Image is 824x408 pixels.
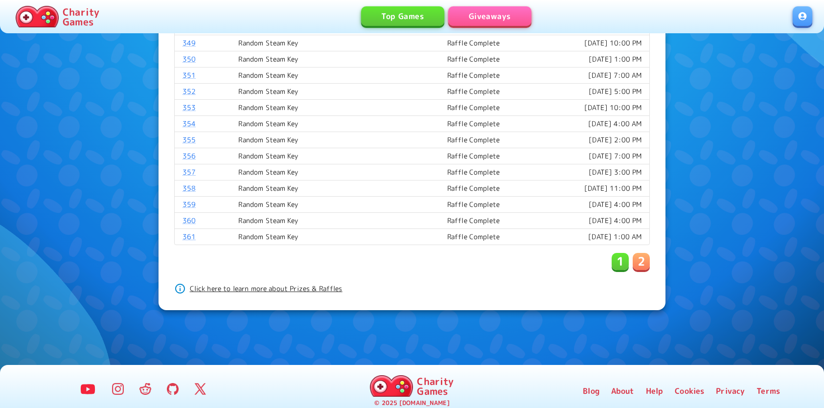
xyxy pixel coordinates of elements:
[230,148,375,164] td: Random Steam Key
[230,67,375,83] td: Random Steam Key
[507,115,649,132] td: [DATE] 4:00 AM
[376,35,507,51] td: Raffle Complete
[183,135,196,144] a: 355
[190,284,343,294] a: Click here to learn more about Prizes & Raffles
[139,383,151,395] img: Reddit Logo
[417,376,454,396] p: Charity Games
[370,375,413,397] img: Charity.Games
[638,253,645,269] p: 2
[183,70,196,80] a: 351
[230,115,375,132] td: Random Steam Key
[230,212,375,228] td: Random Steam Key
[716,385,745,397] a: Privacy
[376,228,507,245] td: Raffle Complete
[183,119,196,128] a: 354
[583,385,599,397] a: Blog
[376,67,507,83] td: Raffle Complete
[507,51,649,67] td: [DATE] 1:00 PM
[448,6,531,26] a: Giveaways
[376,115,507,132] td: Raffle Complete
[507,196,649,212] td: [DATE] 4:00 PM
[376,212,507,228] td: Raffle Complete
[183,167,196,177] a: 357
[230,83,375,99] td: Random Steam Key
[633,253,650,270] button: 2
[376,164,507,180] td: Raffle Complete
[167,383,179,395] img: GitHub Logo
[194,383,206,395] img: Twitter Logo
[376,148,507,164] td: Raffle Complete
[183,87,196,96] a: 352
[507,228,649,245] td: [DATE] 1:00 AM
[507,212,649,228] td: [DATE] 4:00 PM
[376,51,507,67] td: Raffle Complete
[183,151,196,160] a: 356
[230,51,375,67] td: Random Steam Key
[611,385,634,397] a: About
[675,385,704,397] a: Cookies
[230,180,375,196] td: Random Steam Key
[183,216,196,225] a: 360
[183,232,196,241] a: 361
[183,103,196,112] a: 353
[230,228,375,245] td: Random Steam Key
[646,385,664,397] a: Help
[183,54,196,64] a: 350
[376,196,507,212] td: Raffle Complete
[507,180,649,196] td: [DATE] 11:00 PM
[507,132,649,148] td: [DATE] 2:00 PM
[507,148,649,164] td: [DATE] 7:00 PM
[507,83,649,99] td: [DATE] 5:00 PM
[63,7,99,26] p: Charity Games
[361,6,444,26] a: Top Games
[507,35,649,51] td: [DATE] 10:00 PM
[230,35,375,51] td: Random Steam Key
[374,399,449,408] p: © 2025 [DOMAIN_NAME]
[366,373,458,399] a: Charity Games
[230,164,375,180] td: Random Steam Key
[376,132,507,148] td: Raffle Complete
[183,38,196,47] a: 349
[16,6,59,27] img: Charity.Games
[183,200,196,209] a: 359
[376,99,507,115] td: Raffle Complete
[12,4,103,29] a: Charity Games
[507,67,649,83] td: [DATE] 7:00 AM
[112,383,124,395] img: Instagram Logo
[230,196,375,212] td: Random Steam Key
[756,385,780,397] a: Terms
[612,253,629,270] button: 1
[507,164,649,180] td: [DATE] 3:00 PM
[183,183,196,193] a: 358
[617,253,624,269] p: 1
[507,99,649,115] td: [DATE] 10:00 PM
[230,132,375,148] td: Random Steam Key
[230,99,375,115] td: Random Steam Key
[376,180,507,196] td: Raffle Complete
[376,83,507,99] td: Raffle Complete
